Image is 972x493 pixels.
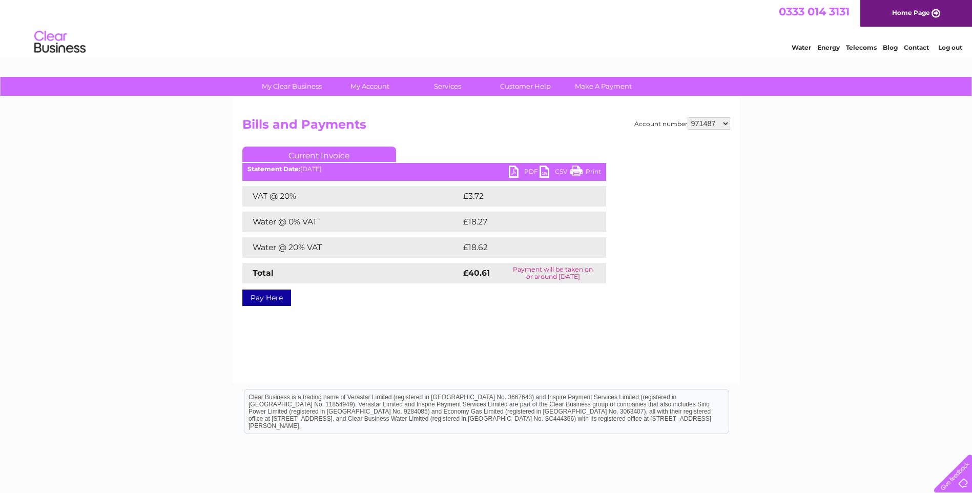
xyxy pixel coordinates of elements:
[405,77,490,96] a: Services
[561,77,646,96] a: Make A Payment
[250,77,334,96] a: My Clear Business
[242,186,461,207] td: VAT @ 20%
[883,44,898,51] a: Blog
[242,147,396,162] a: Current Invoice
[461,186,582,207] td: £3.72
[779,5,850,18] a: 0333 014 3131
[938,44,962,51] a: Log out
[634,117,730,130] div: Account number
[242,117,730,137] h2: Bills and Payments
[244,6,729,50] div: Clear Business is a trading name of Verastar Limited (registered in [GEOGRAPHIC_DATA] No. 3667643...
[500,263,606,283] td: Payment will be taken on or around [DATE]
[463,268,490,278] strong: £40.61
[461,212,585,232] td: £18.27
[570,166,601,180] a: Print
[509,166,540,180] a: PDF
[34,27,86,58] img: logo.png
[242,290,291,306] a: Pay Here
[242,237,461,258] td: Water @ 20% VAT
[242,166,606,173] div: [DATE]
[461,237,585,258] td: £18.62
[242,212,461,232] td: Water @ 0% VAT
[904,44,929,51] a: Contact
[247,165,300,173] b: Statement Date:
[846,44,877,51] a: Telecoms
[483,77,568,96] a: Customer Help
[817,44,840,51] a: Energy
[327,77,412,96] a: My Account
[540,166,570,180] a: CSV
[253,268,274,278] strong: Total
[792,44,811,51] a: Water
